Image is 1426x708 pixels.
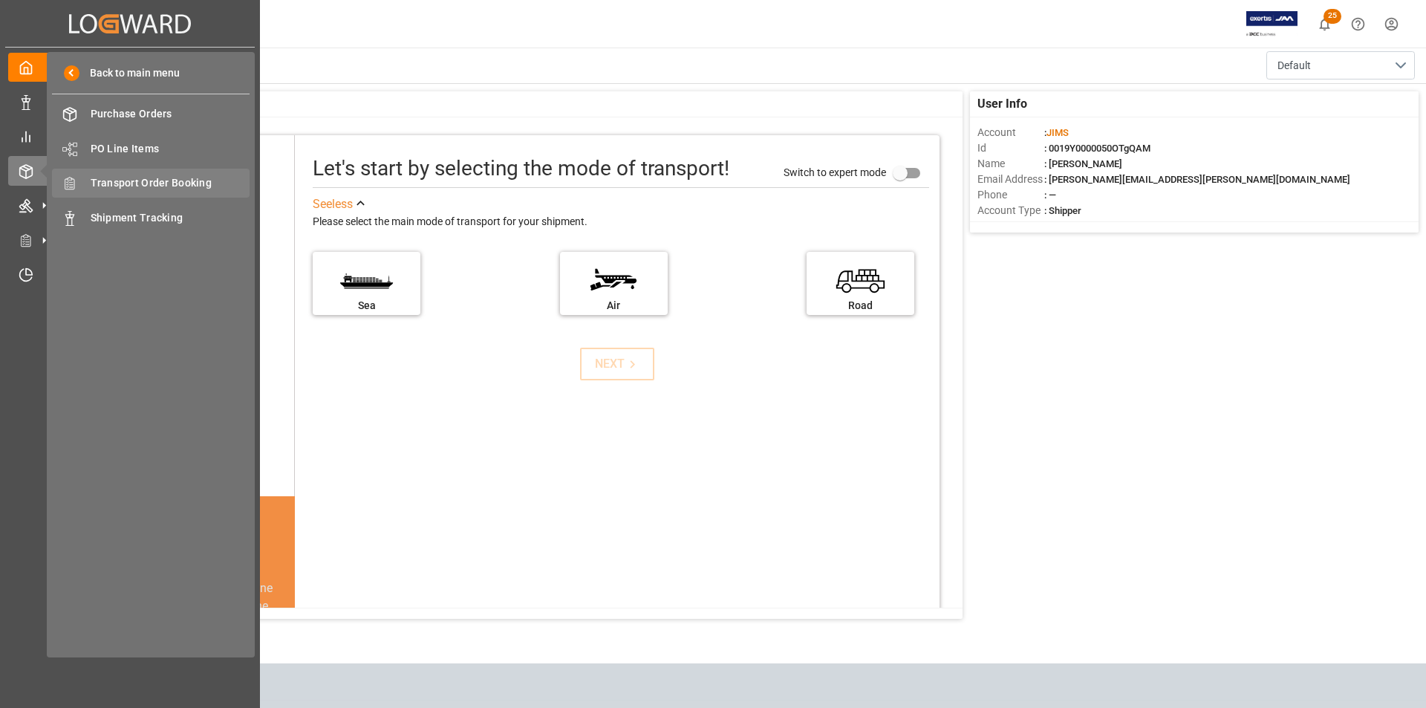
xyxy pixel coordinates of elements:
button: next slide / item [274,579,295,704]
a: Shipment Tracking [52,203,250,232]
span: 25 [1324,9,1341,24]
span: Switch to expert mode [784,166,886,178]
span: Id [977,140,1044,156]
span: Phone [977,187,1044,203]
span: : 0019Y0000050OTgQAM [1044,143,1150,154]
span: Transport Order Booking [91,175,250,191]
a: My Cockpit [8,53,252,82]
button: Help Center [1341,7,1375,41]
a: PO Line Items [52,134,250,163]
div: Air [567,298,660,314]
span: Default [1277,58,1311,74]
span: User Info [977,95,1027,113]
a: Transport Order Booking [52,169,250,198]
div: See less [313,195,353,213]
img: Exertis%20JAM%20-%20Email%20Logo.jpg_1722504956.jpg [1246,11,1298,37]
span: : [PERSON_NAME][EMAIL_ADDRESS][PERSON_NAME][DOMAIN_NAME] [1044,174,1350,185]
a: Data Management [8,87,252,116]
span: : Shipper [1044,205,1081,216]
span: Back to main menu [79,65,180,81]
span: : [1044,127,1069,138]
span: Account [977,125,1044,140]
span: : [PERSON_NAME] [1044,158,1122,169]
button: open menu [1266,51,1415,79]
div: Let's start by selecting the mode of transport! [313,153,729,184]
span: Account Type [977,203,1044,218]
div: NEXT [595,355,640,373]
span: : — [1044,189,1056,201]
div: Please select the main mode of transport for your shipment. [313,213,929,231]
span: Name [977,156,1044,172]
span: Email Address [977,172,1044,187]
button: show 25 new notifications [1308,7,1341,41]
a: Purchase Orders [52,100,250,129]
div: Sea [320,298,413,314]
span: JIMS [1046,127,1069,138]
button: NEXT [580,348,654,380]
span: Shipment Tracking [91,210,250,226]
div: Road [814,298,907,314]
span: Purchase Orders [91,106,250,122]
span: PO Line Items [91,141,250,157]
